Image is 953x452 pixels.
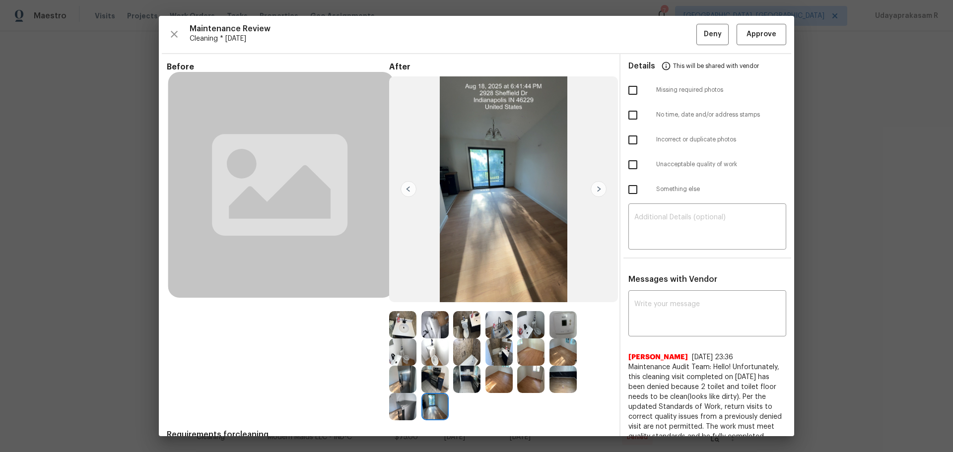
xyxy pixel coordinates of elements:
span: [PERSON_NAME] [628,352,688,362]
span: Details [628,54,655,78]
div: No time, date and/or address stamps [620,103,794,128]
div: Incorrect or duplicate photos [620,128,794,152]
div: Unacceptable quality of work [620,152,794,177]
span: No time, date and/or address stamps [656,111,786,119]
span: Cleaning * [DATE] [190,34,696,44]
span: Messages with Vendor [628,275,717,283]
span: Missing required photos [656,86,786,94]
span: Incorrect or duplicate photos [656,135,786,144]
span: Requirements for cleaning [167,430,612,440]
div: Missing required photos [620,78,794,103]
span: Maintenance Review [190,24,696,34]
span: Before [167,62,389,72]
span: This will be shared with vendor [673,54,759,78]
span: Unacceptable quality of work [656,160,786,169]
span: Deny [704,28,722,41]
span: Approve [747,28,776,41]
button: Approve [737,24,786,45]
button: Deny [696,24,729,45]
span: [DATE] 23:36 [692,354,733,361]
span: After [389,62,612,72]
div: Something else [620,177,794,202]
span: Something else [656,185,786,194]
img: right-chevron-button-url [591,181,607,197]
img: left-chevron-button-url [401,181,416,197]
